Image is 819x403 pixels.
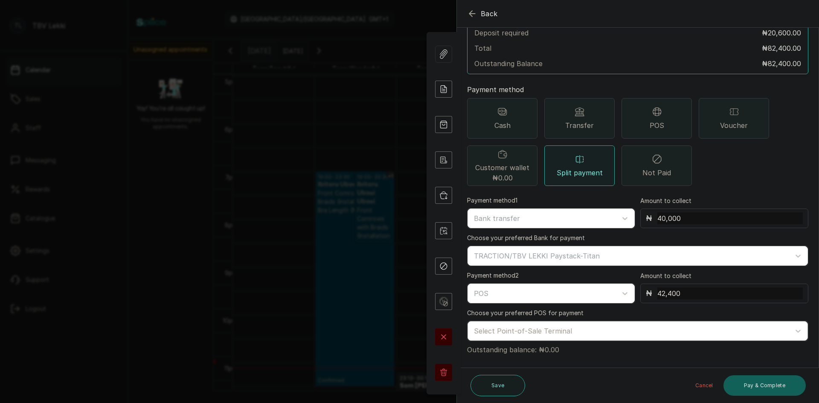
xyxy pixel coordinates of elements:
[467,196,517,205] label: Payment method 1
[492,173,513,183] span: ₦0.00
[657,212,803,224] input: Enter amount
[646,287,652,299] p: ₦
[640,197,691,205] label: Amount to collect
[470,375,525,396] button: Save
[467,84,808,95] p: Payment method
[481,9,498,19] span: Back
[657,287,803,299] input: Enter amount
[762,28,801,38] p: ₦20,600.00
[762,43,801,53] p: ₦82,400.00
[720,120,748,130] span: Voucher
[467,341,808,355] p: Outstanding balance: ₦0.00
[467,9,498,19] button: Back
[557,168,603,178] span: Split payment
[640,272,691,280] label: Amount to collect
[474,28,529,38] p: Deposit required
[723,375,806,396] button: Pay & Complete
[762,58,801,69] p: ₦82,400.00
[467,271,519,280] label: Payment method 2
[475,162,529,183] span: Customer wallet
[474,43,491,53] p: Total
[474,58,543,69] p: Outstanding Balance
[467,234,585,242] label: Choose your preferred Bank for payment
[650,120,664,130] span: POS
[467,309,584,317] label: Choose your preferred POS for payment
[494,120,511,130] span: Cash
[642,168,671,178] span: Not Paid
[688,375,720,396] button: Cancel
[646,212,652,224] p: ₦
[565,120,594,130] span: Transfer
